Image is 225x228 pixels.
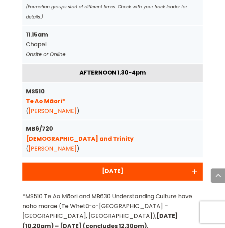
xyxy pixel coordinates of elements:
[29,107,77,115] a: [PERSON_NAME]
[26,124,199,153] div: ( )
[26,86,199,116] div: ( )
[26,30,48,39] strong: 11.15am
[190,167,199,176] span: Accordion toggle 3
[26,166,199,176] div: [DATE]
[26,87,65,105] strong: MS510
[26,30,199,60] div: Chapel
[26,135,134,143] a: [DEMOGRAPHIC_DATA] and Trinity
[26,4,187,20] em: (Formation groups start at different times. Check with your track leader for details.)
[26,97,65,105] a: Te Ao Māori*
[79,68,146,77] strong: AFTERNOON 1.30-4pm
[26,51,66,58] em: Onsite or Online
[29,144,77,153] a: [PERSON_NAME]
[26,124,134,143] strong: MB6/720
